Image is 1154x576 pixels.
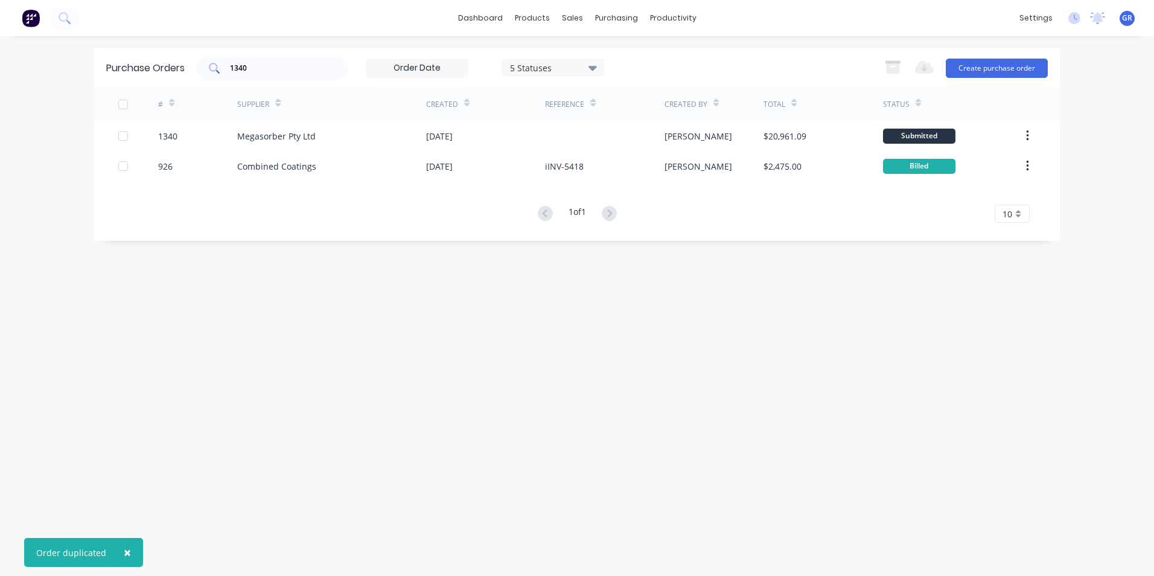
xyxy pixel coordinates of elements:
button: Close [112,538,143,567]
div: Total [763,99,785,110]
div: sales [556,9,589,27]
div: Combined Coatings [237,160,316,173]
div: 1340 [158,130,177,142]
div: $2,475.00 [763,160,802,173]
div: [PERSON_NAME] [665,160,732,173]
div: Supplier [237,99,269,110]
div: Submitted [883,129,955,144]
div: Created [426,99,458,110]
div: Reference [545,99,584,110]
div: Purchase Orders [106,61,185,75]
div: Order duplicated [36,546,106,559]
span: GR [1122,13,1132,24]
div: 1 of 1 [569,205,586,223]
input: Order Date [366,59,468,77]
div: Billed [883,159,955,174]
button: Create purchase order [946,59,1048,78]
div: # [158,99,163,110]
span: × [124,544,131,561]
div: 5 Statuses [510,61,596,74]
div: Created By [665,99,707,110]
span: 10 [1003,208,1012,220]
div: purchasing [589,9,644,27]
div: [DATE] [426,130,453,142]
img: Factory [22,9,40,27]
div: 926 [158,160,173,173]
div: productivity [644,9,703,27]
div: settings [1013,9,1059,27]
div: Status [883,99,910,110]
div: [DATE] [426,160,453,173]
div: products [509,9,556,27]
div: [PERSON_NAME] [665,130,732,142]
a: dashboard [452,9,509,27]
div: Megasorber Pty Ltd [237,130,316,142]
input: Search purchase orders... [229,62,329,74]
div: $20,961.09 [763,130,806,142]
div: iINV-5418 [545,160,584,173]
